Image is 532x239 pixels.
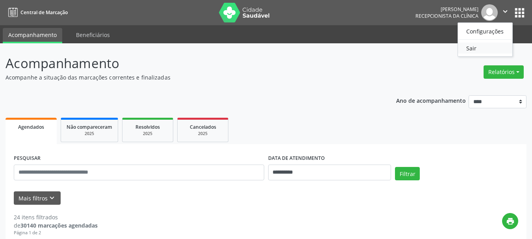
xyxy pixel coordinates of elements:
i:  [501,7,510,16]
div: 2025 [128,131,167,137]
button: Relatórios [484,65,524,79]
div: 24 itens filtrados [14,213,98,221]
p: Acompanhe a situação das marcações correntes e finalizadas [6,73,370,82]
div: Página 1 de 2 [14,230,98,236]
span: Cancelados [190,124,216,130]
img: img [481,4,498,21]
a: Acompanhamento [3,28,62,43]
span: Agendados [18,124,44,130]
label: DATA DE ATENDIMENTO [268,152,325,165]
div: de [14,221,98,230]
button: Filtrar [395,167,420,180]
p: Ano de acompanhamento [396,95,466,105]
a: Sair [458,43,512,54]
div: 2025 [67,131,112,137]
button:  [498,4,513,21]
label: PESQUISAR [14,152,41,165]
a: Configurações [458,26,512,37]
span: Não compareceram [67,124,112,130]
button: Mais filtroskeyboard_arrow_down [14,191,61,205]
button: print [502,213,518,229]
a: Central de Marcação [6,6,68,19]
span: Central de Marcação [20,9,68,16]
i: print [506,217,515,226]
ul:  [458,22,513,57]
strong: 30140 marcações agendadas [20,222,98,229]
p: Acompanhamento [6,54,370,73]
div: 2025 [183,131,222,137]
span: Resolvidos [135,124,160,130]
i: keyboard_arrow_down [48,194,56,202]
span: Recepcionista da clínica [415,13,478,19]
button: apps [513,6,526,20]
div: [PERSON_NAME] [415,6,478,13]
a: Beneficiários [70,28,115,42]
